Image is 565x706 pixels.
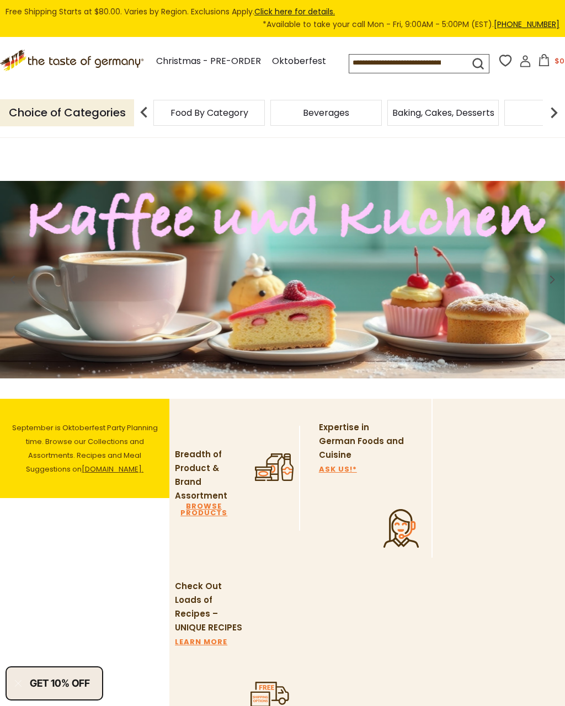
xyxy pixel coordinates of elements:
[392,109,494,117] a: Baking, Cakes, Desserts
[175,503,233,516] a: BROWSE PRODUCTS
[272,54,326,69] a: Oktoberfest
[175,639,227,645] a: LEARN MORE
[319,421,404,462] p: Expertise in German Foods and Cuisine
[175,448,233,503] p: Breadth of Product & Brand Assortment
[263,18,559,31] span: *Available to take your call Mon - Fri, 9:00AM - 5:00PM (EST).
[156,54,261,69] a: Christmas - PRE-ORDER
[175,580,249,635] p: Check Out Loads of Recipes – UNIQUE RECIPES
[319,466,357,473] a: ASK US!*
[6,6,559,31] div: Free Shipping Starts at $80.00. Varies by Region. Exclusions Apply.
[82,464,143,474] a: [DOMAIN_NAME].
[494,19,559,30] a: [PHONE_NUMBER]
[170,109,248,117] a: Food By Category
[543,101,565,124] img: next arrow
[12,422,158,474] span: September is Oktoberfest Party Planning time. Browse our Collections and Assortments. Recipes and...
[133,101,155,124] img: previous arrow
[303,109,349,117] a: Beverages
[254,6,335,17] a: Click here for details.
